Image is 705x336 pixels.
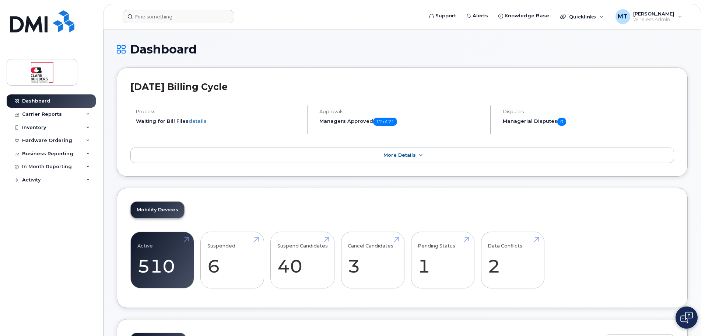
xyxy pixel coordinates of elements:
h5: Managerial Disputes [503,118,674,126]
a: Suspend Candidates 40 [277,236,328,284]
h1: Dashboard [117,43,688,56]
a: Cancel Candidates 3 [348,236,397,284]
a: Active 510 [137,236,187,284]
span: More Details [383,152,416,158]
a: Pending Status 1 [418,236,467,284]
a: Data Conflicts 2 [488,236,537,284]
a: Mobility Devices [131,202,184,218]
a: details [189,118,207,124]
span: 12 of 21 [373,118,397,126]
h5: Managers Approved [319,118,484,126]
h4: Process [136,109,301,114]
h4: Disputes [503,109,674,114]
h2: [DATE] Billing Cycle [130,81,674,92]
li: Waiting for Bill Files [136,118,301,125]
h4: Approvals [319,109,484,114]
span: 0 [557,118,566,126]
img: Open chat [680,312,693,323]
a: Suspended 6 [207,236,257,284]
